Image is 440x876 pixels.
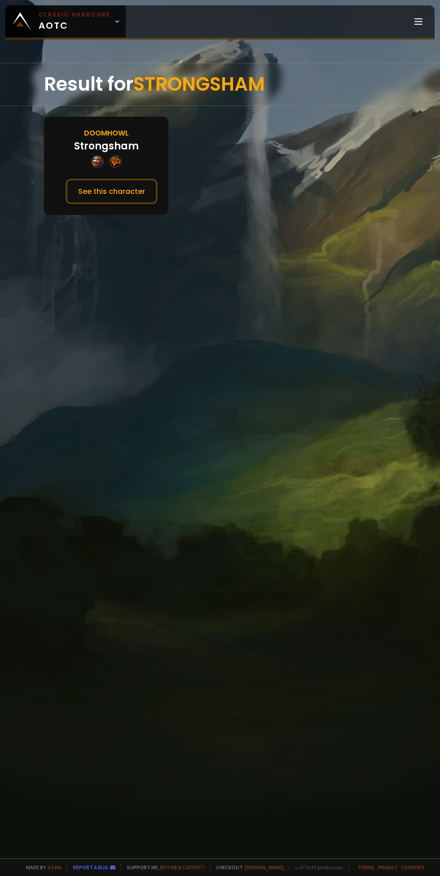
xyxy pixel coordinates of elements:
[39,11,110,32] span: AOTC
[74,139,139,153] div: Strongsham
[358,864,374,871] a: Terms
[121,864,205,871] span: Support me,
[21,864,61,871] span: Made by
[245,864,284,871] a: [DOMAIN_NAME]
[39,11,110,19] small: Classic Hardcore
[66,179,158,204] button: See this character
[73,864,108,871] a: Report a bug
[289,864,343,871] span: v. d752d5 - production
[378,864,397,871] a: Privacy
[44,63,396,105] div: Result for
[5,5,126,38] a: Classic HardcoreAOTC
[160,864,205,871] a: Buy me a coffee
[48,864,61,871] a: a fan
[210,864,284,871] span: Checkout
[133,71,265,97] span: STRONGSHAM
[84,127,129,139] div: Doomhowl
[401,864,425,871] a: Consent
